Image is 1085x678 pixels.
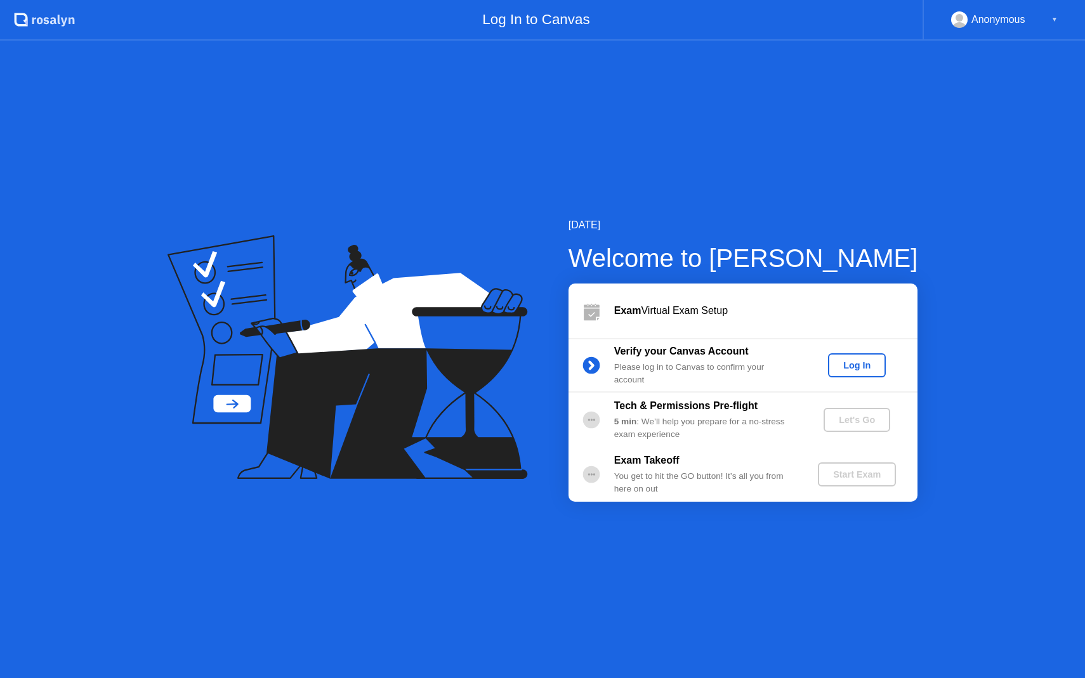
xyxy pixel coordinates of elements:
[614,455,680,466] b: Exam Takeoff
[829,415,885,425] div: Let's Go
[614,361,797,387] div: Please log in to Canvas to confirm your account
[614,305,641,316] b: Exam
[1051,11,1058,28] div: ▼
[824,408,890,432] button: Let's Go
[569,239,918,277] div: Welcome to [PERSON_NAME]
[569,218,918,233] div: [DATE]
[971,11,1025,28] div: Anonymous
[614,415,797,441] div: : We’ll help you prepare for a no-stress exam experience
[614,346,749,356] b: Verify your Canvas Account
[614,303,917,318] div: Virtual Exam Setup
[818,462,896,486] button: Start Exam
[614,417,637,426] b: 5 min
[614,400,758,411] b: Tech & Permissions Pre-flight
[614,470,797,496] div: You get to hit the GO button! It’s all you from here on out
[823,469,891,479] div: Start Exam
[828,353,886,377] button: Log In
[833,360,881,370] div: Log In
